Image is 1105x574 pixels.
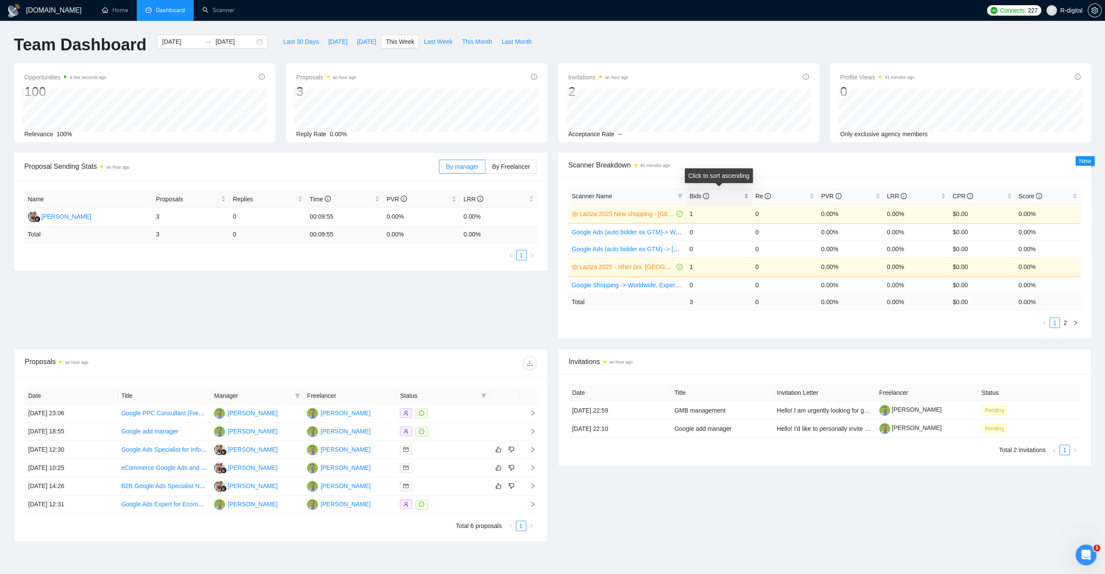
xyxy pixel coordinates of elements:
span: Score [1019,193,1042,200]
span: 100% [56,131,72,138]
td: 0.00% [884,257,950,276]
span: Pending [981,424,1007,433]
li: Next Page [1070,445,1080,455]
td: Google PPC Consultant (Freelance / Contract) [118,404,211,423]
a: RC[PERSON_NAME] [307,464,370,471]
div: 0 [840,83,914,100]
time: an hour ago [605,75,628,80]
span: By Freelancer [492,163,530,170]
span: right [523,428,536,434]
span: message [419,502,424,507]
a: 1 [516,521,526,531]
a: Pending [981,425,1011,432]
a: GMB management [674,407,726,414]
img: RC [307,481,318,492]
time: 41 minutes ago [640,163,670,168]
td: 00:09:55 [306,208,383,226]
td: 0.00 % [1015,293,1081,310]
button: setting [1088,3,1102,17]
span: Status [400,391,477,400]
span: download [523,360,536,367]
li: 1 [516,250,527,260]
a: setting [1088,7,1102,14]
span: Opportunities [24,72,106,82]
time: an hour ago [610,360,633,364]
span: info-circle [835,193,841,199]
td: 0.00% [818,240,884,257]
td: Total [24,226,152,243]
span: Acceptance Rate [568,131,615,138]
span: Scanner Breakdown [568,160,1081,171]
span: user-add [403,410,409,416]
img: gigradar-bm.png [221,467,227,473]
a: RC[PERSON_NAME] [307,409,370,416]
span: Proposals [156,194,219,204]
a: Google add manager [121,428,178,435]
a: RC[PERSON_NAME] [307,482,370,489]
span: left [1042,320,1047,325]
span: crown [572,211,578,217]
a: RC[PERSON_NAME] [214,427,277,434]
a: Google Ads Specialist for Info Product and Event Ticket Sales [121,446,287,453]
span: left [1052,448,1057,453]
span: info-circle [477,196,483,202]
li: Next Page [527,250,537,260]
button: Last Month [497,35,536,49]
iframe: Intercom live chat [1075,544,1096,565]
td: 0 [752,240,818,257]
td: 0 [229,208,306,226]
span: [DATE] [357,37,376,46]
span: 227 [1028,6,1037,15]
span: Hello! I am urgently looking for google ad manager to run our google [PERSON_NAME] [PERSON_NAME] [777,407,1064,414]
img: RC [214,499,225,510]
td: Total [568,293,686,310]
b: [PERSON_NAME] [26,41,91,49]
td: [DATE] 23:06 [25,404,118,423]
li: 1 [1059,445,1070,455]
img: gigradar-bm.png [221,485,227,492]
td: [DATE] 22:59 [569,401,671,420]
a: Google Ads (auto bidder ex GTM)-> Worldwide, Expert&Intermediate, H - $25, F -$300, 4.5 stars [572,229,831,236]
input: End date [215,37,255,46]
button: This Month [457,35,497,49]
span: check-circle [676,264,683,270]
img: c1Idtl1sL_ojuo0BAW6lnVbU7OTxrDYU7FneGCPoFyJniWx9-ph69Zd6FWc_LIL-5A [879,423,890,434]
time: an hour ago [65,360,88,365]
span: Invitations [568,72,628,82]
span: swap-right [205,38,212,45]
span: info-circle [531,74,537,80]
span: left [508,253,514,258]
button: dislike [506,481,517,491]
button: [DATE] [352,35,381,49]
div: [PERSON_NAME] [228,408,277,418]
td: 0.00% [884,276,950,293]
td: $0.00 [949,257,1015,276]
a: Laziza 2025 New shopping - [GEOGRAPHIC_DATA], [GEOGRAPHIC_DATA], [GEOGRAPHIC_DATA], [GEOGRAPHIC_D... [580,209,675,219]
img: RC [214,408,225,419]
span: mail [403,483,409,489]
td: 0 [752,257,818,276]
a: YA[PERSON_NAME] [214,446,277,453]
a: 1 [1050,318,1059,328]
span: filter [676,190,684,203]
span: dislike [508,464,515,471]
a: Google PPC Consultant (Freelance / Contract) [121,410,247,417]
td: 0.00% [1015,240,1081,257]
span: LRR [463,196,483,203]
span: filter [295,393,300,398]
td: 0 [752,204,818,223]
td: 0.00% [460,208,537,226]
img: upwork-logo.png [990,7,997,14]
td: Google add manager [671,420,773,438]
td: 3 [152,226,229,243]
button: left [1039,318,1049,328]
span: mail [403,465,409,470]
img: c1Idtl1sL_ojuo0BAW6lnVbU7OTxrDYU7FneGCPoFyJniWx9-ph69Zd6FWc_LIL-5A [879,405,890,416]
td: [DATE] 12:30 [25,441,118,459]
td: 0 [752,293,818,310]
span: filter [293,389,302,402]
span: left [508,523,513,528]
th: Title [118,387,211,404]
span: Bids [689,193,709,200]
span: info-circle [1075,74,1081,80]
